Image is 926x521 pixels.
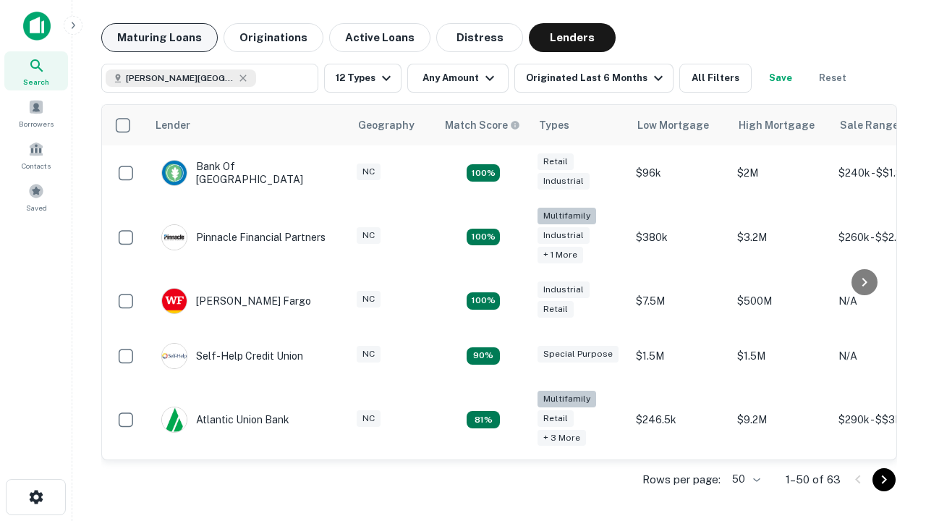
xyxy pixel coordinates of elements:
[101,23,218,52] button: Maturing Loans
[161,224,326,250] div: Pinnacle Financial Partners
[126,72,234,85] span: [PERSON_NAME][GEOGRAPHIC_DATA], [GEOGRAPHIC_DATA]
[529,23,616,52] button: Lenders
[26,202,47,213] span: Saved
[726,469,763,490] div: 50
[162,161,187,185] img: picture
[810,64,856,93] button: Reset
[538,281,590,298] div: Industrial
[530,105,629,145] th: Types
[224,23,323,52] button: Originations
[161,288,311,314] div: [PERSON_NAME] Fargo
[538,301,574,318] div: Retail
[162,225,187,250] img: picture
[679,64,752,93] button: All Filters
[467,292,500,310] div: Matching Properties: 14, hasApolloMatch: undefined
[730,274,831,329] td: $500M
[467,411,500,428] div: Matching Properties: 10, hasApolloMatch: undefined
[357,346,381,363] div: NC
[23,76,49,88] span: Search
[739,117,815,134] div: High Mortgage
[436,105,530,145] th: Capitalize uses an advanced AI algorithm to match your search with the best lender. The match sco...
[357,291,381,308] div: NC
[840,117,899,134] div: Sale Range
[436,23,523,52] button: Distress
[730,200,831,274] td: $3.2M
[629,105,730,145] th: Low Mortgage
[538,391,596,407] div: Multifamily
[730,105,831,145] th: High Mortgage
[407,64,509,93] button: Any Amount
[538,410,574,427] div: Retail
[4,93,68,132] a: Borrowers
[730,145,831,200] td: $2M
[539,117,569,134] div: Types
[329,23,430,52] button: Active Loans
[629,274,730,329] td: $7.5M
[629,145,730,200] td: $96k
[629,200,730,274] td: $380k
[147,105,349,145] th: Lender
[4,135,68,174] a: Contacts
[22,160,51,171] span: Contacts
[357,410,381,427] div: NC
[156,117,190,134] div: Lender
[538,346,619,363] div: Special Purpose
[538,153,574,170] div: Retail
[349,105,436,145] th: Geography
[526,69,667,87] div: Originated Last 6 Months
[357,227,381,244] div: NC
[642,471,721,488] p: Rows per page:
[538,208,596,224] div: Multifamily
[467,229,500,246] div: Matching Properties: 22, hasApolloMatch: undefined
[730,329,831,384] td: $1.5M
[161,343,303,369] div: Self-help Credit Union
[872,468,896,491] button: Go to next page
[161,160,335,186] div: Bank Of [GEOGRAPHIC_DATA]
[514,64,674,93] button: Originated Last 6 Months
[757,64,804,93] button: Save your search to get updates of matches that match your search criteria.
[467,164,500,182] div: Matching Properties: 15, hasApolloMatch: undefined
[4,177,68,216] a: Saved
[538,247,583,263] div: + 1 more
[358,117,415,134] div: Geography
[162,344,187,368] img: picture
[538,430,586,446] div: + 3 more
[538,227,590,244] div: Industrial
[4,51,68,90] a: Search
[629,384,730,457] td: $246.5k
[637,117,709,134] div: Low Mortgage
[786,471,841,488] p: 1–50 of 63
[161,407,289,433] div: Atlantic Union Bank
[538,173,590,190] div: Industrial
[357,164,381,180] div: NC
[19,118,54,130] span: Borrowers
[23,12,51,41] img: capitalize-icon.png
[162,407,187,432] img: picture
[445,117,517,133] h6: Match Score
[629,329,730,384] td: $1.5M
[445,117,520,133] div: Capitalize uses an advanced AI algorithm to match your search with the best lender. The match sco...
[730,384,831,457] td: $9.2M
[854,359,926,428] iframe: Chat Widget
[467,347,500,365] div: Matching Properties: 11, hasApolloMatch: undefined
[324,64,402,93] button: 12 Types
[162,289,187,313] img: picture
